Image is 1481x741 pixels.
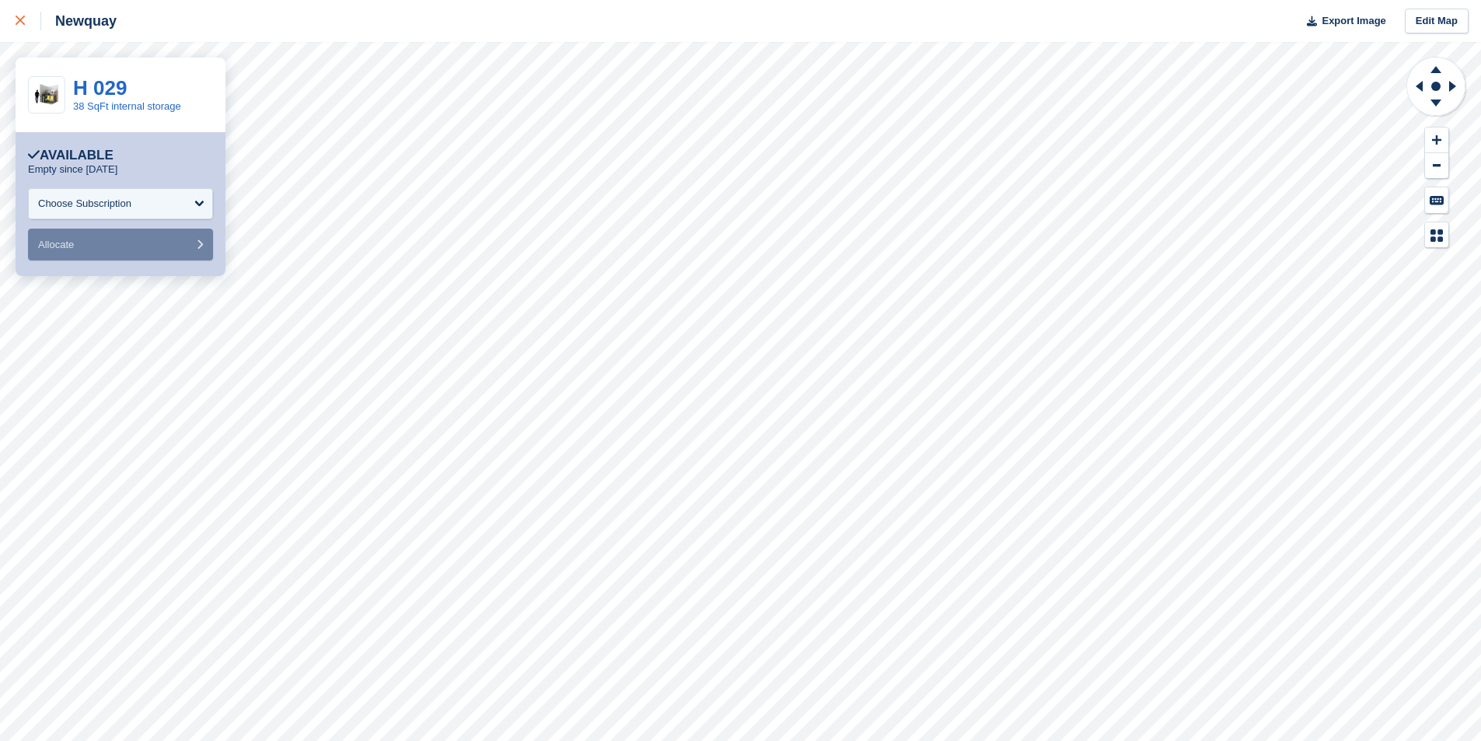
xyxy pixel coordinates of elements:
img: 35-sqft-unit%20(1).jpg [29,82,65,109]
span: Export Image [1322,13,1385,29]
button: Zoom Out [1425,153,1448,179]
button: Allocate [28,229,213,260]
span: Allocate [38,239,74,250]
button: Zoom In [1425,128,1448,153]
a: H 029 [73,76,127,100]
button: Map Legend [1425,222,1448,248]
div: Newquay [41,12,117,30]
div: Choose Subscription [38,196,131,211]
div: Available [28,148,114,163]
p: Empty since [DATE] [28,163,117,176]
button: Keyboard Shortcuts [1425,187,1448,213]
a: 38 SqFt internal storage [73,100,181,112]
a: Edit Map [1405,9,1469,34]
button: Export Image [1298,9,1386,34]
